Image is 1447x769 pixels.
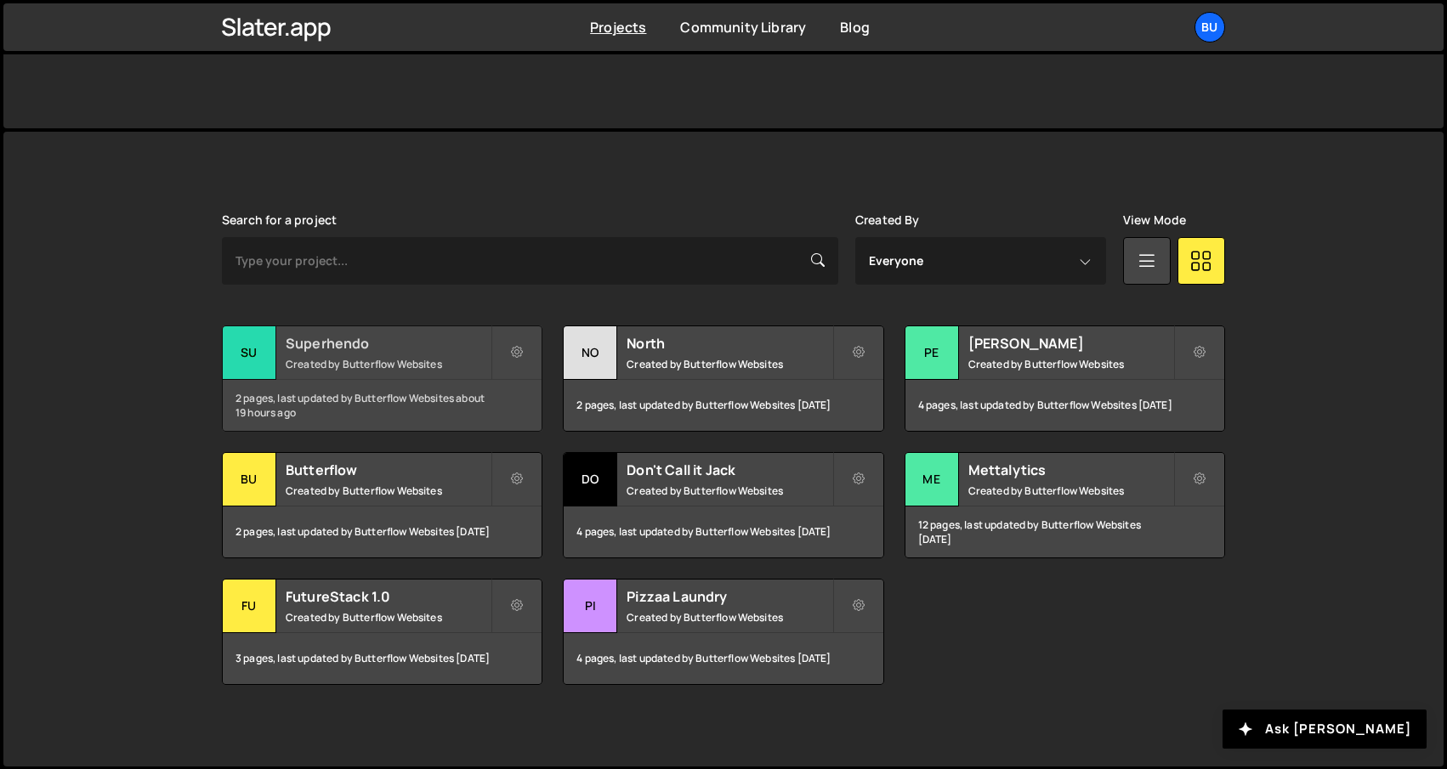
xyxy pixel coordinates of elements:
input: Type your project... [222,237,838,285]
a: Community Library [680,18,806,37]
small: Created by Butterflow Websites [286,357,491,371]
div: 2 pages, last updated by Butterflow Websites [DATE] [564,380,882,431]
a: Blog [840,18,870,37]
div: Pe [905,326,959,380]
div: Do [564,453,617,506]
div: 2 pages, last updated by Butterflow Websites [DATE] [223,506,542,557]
h2: North [627,334,831,353]
a: Bu Butterflow Created by Butterflow Websites 2 pages, last updated by Butterflow Websites [DATE] [222,452,542,558]
a: Fu FutureStack 1.0 Created by Butterflow Websites 3 pages, last updated by Butterflow Websites [D... [222,579,542,685]
div: 4 pages, last updated by Butterflow Websites [DATE] [564,633,882,684]
small: Created by Butterflow Websites [286,610,491,625]
label: View Mode [1123,213,1186,227]
div: Pi [564,580,617,633]
h2: Mettalytics [968,461,1173,479]
h2: Don't Call it Jack [627,461,831,479]
label: Created By [855,213,920,227]
h2: Pizzaa Laundry [627,587,831,606]
div: No [564,326,617,380]
div: 4 pages, last updated by Butterflow Websites [DATE] [564,506,882,557]
a: Su Superhendo Created by Butterflow Websites 2 pages, last updated by Butterflow Websites about 1... [222,325,542,432]
a: Projects [590,18,646,37]
small: Created by Butterflow Websites [627,357,831,371]
a: Bu [1194,12,1225,42]
label: Search for a project [222,213,337,227]
small: Created by Butterflow Websites [627,610,831,625]
a: Pe [PERSON_NAME] Created by Butterflow Websites 4 pages, last updated by Butterflow Websites [DATE] [905,325,1225,432]
div: Fu [223,580,276,633]
div: 2 pages, last updated by Butterflow Websites about 19 hours ago [223,380,542,431]
h2: [PERSON_NAME] [968,334,1173,353]
div: 3 pages, last updated by Butterflow Websites [DATE] [223,633,542,684]
div: Bu [223,453,276,506]
h2: Butterflow [286,461,491,479]
h2: Superhendo [286,334,491,353]
small: Created by Butterflow Websites [968,357,1173,371]
div: Me [905,453,959,506]
div: 12 pages, last updated by Butterflow Websites [DATE] [905,506,1224,557]
a: Pi Pizzaa Laundry Created by Butterflow Websites 4 pages, last updated by Butterflow Websites [DATE] [563,579,883,685]
small: Created by Butterflow Websites [286,483,491,498]
a: Do Don't Call it Jack Created by Butterflow Websites 4 pages, last updated by Butterflow Websites... [563,452,883,558]
a: Me Mettalytics Created by Butterflow Websites 12 pages, last updated by Butterflow Websites [DATE] [905,452,1225,558]
small: Created by Butterflow Websites [627,483,831,498]
small: Created by Butterflow Websites [968,483,1173,498]
div: Su [223,326,276,380]
button: Ask [PERSON_NAME] [1223,710,1427,749]
a: No North Created by Butterflow Websites 2 pages, last updated by Butterflow Websites [DATE] [563,325,883,432]
h2: FutureStack 1.0 [286,587,491,606]
div: 4 pages, last updated by Butterflow Websites [DATE] [905,380,1224,431]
